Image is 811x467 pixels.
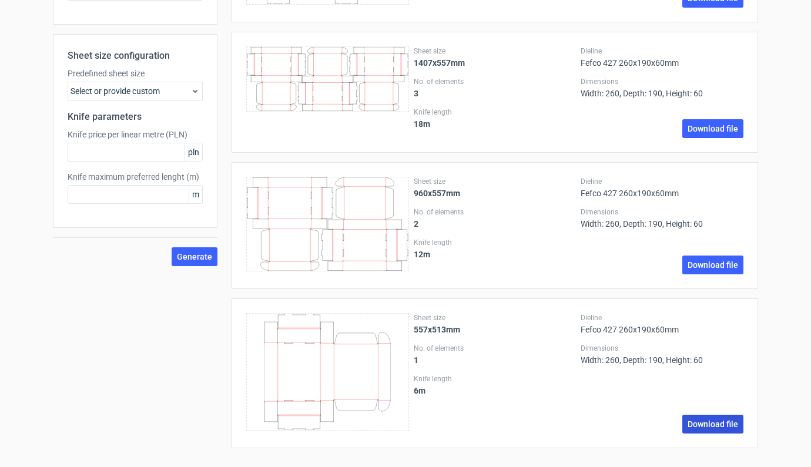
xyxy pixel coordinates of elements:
span: m [189,186,202,203]
a: Download file [682,415,743,434]
div: Fefco 427 260x190x60mm [581,313,743,334]
label: No. of elements [414,344,577,353]
label: Dieline [581,46,743,56]
div: Fefco 427 260x190x60mm [581,177,743,198]
label: Sheet size [414,177,577,186]
strong: 1407x557mm [414,58,465,68]
label: Dimensions [581,344,743,353]
strong: 960x557mm [414,189,460,198]
h2: Knife parameters [68,110,203,124]
label: Knife length [414,107,577,117]
span: pln [185,143,202,161]
label: No. of elements [414,77,577,86]
strong: 12 m [414,250,430,259]
strong: 3 [414,89,418,98]
strong: 557x513mm [414,325,460,334]
label: Knife length [414,238,577,247]
label: Dimensions [581,207,743,217]
div: Select or provide custom [68,82,203,100]
a: Download file [682,119,743,138]
label: Knife length [414,374,577,384]
span: Generate [177,253,212,261]
a: Download file [682,256,743,274]
strong: 6 m [414,386,425,395]
strong: 1 [414,355,418,365]
div: Fefco 427 260x190x60mm [581,46,743,68]
label: Dieline [581,177,743,186]
h2: Sheet size configuration [68,49,203,63]
label: No. of elements [414,207,577,217]
label: Predefined sheet size [68,68,203,79]
div: Width: 260, Depth: 190, Height: 60 [581,344,743,365]
label: Knife price per linear metre (PLN) [68,129,203,140]
div: Width: 260, Depth: 190, Height: 60 [581,207,743,229]
strong: 18 m [414,119,430,129]
label: Sheet size [414,46,577,56]
label: Knife maximum preferred lenght (m) [68,171,203,183]
label: Sheet size [414,313,577,322]
label: Dieline [581,313,743,322]
strong: 2 [414,219,418,229]
button: Generate [172,247,217,266]
label: Dimensions [581,77,743,86]
div: Width: 260, Depth: 190, Height: 60 [581,77,743,98]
